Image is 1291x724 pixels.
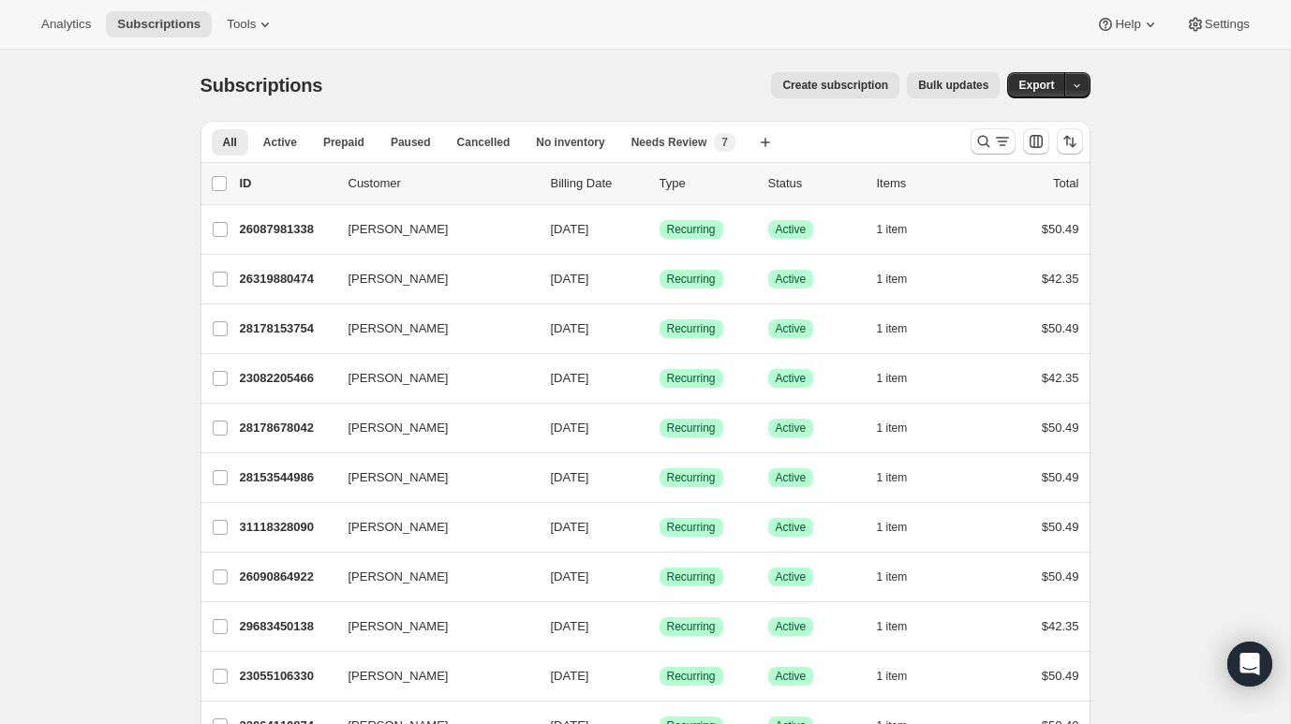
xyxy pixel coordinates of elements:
span: 1 item [877,470,908,485]
button: Help [1085,11,1170,37]
span: [PERSON_NAME] [349,419,449,437]
button: Analytics [30,11,102,37]
span: Bulk updates [918,78,988,93]
button: Create new view [750,129,780,155]
span: Active [776,470,807,485]
span: $50.49 [1042,421,1079,435]
span: [DATE] [551,470,589,484]
div: 23082205466[PERSON_NAME][DATE]SuccessRecurringSuccessActive1 item$42.35 [240,365,1079,392]
p: 31118328090 [240,518,334,537]
span: 1 item [877,371,908,386]
span: [DATE] [551,272,589,286]
span: [PERSON_NAME] [349,518,449,537]
button: [PERSON_NAME] [337,562,525,592]
p: ID [240,174,334,193]
p: 23055106330 [240,667,334,686]
span: [PERSON_NAME] [349,468,449,487]
span: $42.35 [1042,272,1079,286]
span: 1 item [877,421,908,436]
span: $42.35 [1042,371,1079,385]
span: Analytics [41,17,91,32]
span: Active [776,222,807,237]
span: Active [776,569,807,584]
p: 28178153754 [240,319,334,338]
span: [PERSON_NAME] [349,617,449,636]
span: $50.49 [1042,321,1079,335]
button: Create subscription [771,72,899,98]
span: Recurring [667,619,716,634]
button: [PERSON_NAME] [337,314,525,344]
span: Help [1115,17,1140,32]
p: Status [768,174,862,193]
span: Recurring [667,669,716,684]
p: 26087981338 [240,220,334,239]
div: 29683450138[PERSON_NAME][DATE]SuccessRecurringSuccessActive1 item$42.35 [240,613,1079,640]
button: [PERSON_NAME] [337,661,525,691]
button: [PERSON_NAME] [337,214,525,244]
span: Active [776,421,807,436]
span: Create subscription [782,78,888,93]
span: Paused [391,135,431,150]
button: [PERSON_NAME] [337,512,525,542]
div: 26319880474[PERSON_NAME][DATE]SuccessRecurringSuccessActive1 item$42.35 [240,266,1079,292]
p: Billing Date [551,174,645,193]
span: Recurring [667,321,716,336]
p: 26319880474 [240,270,334,288]
span: 1 item [877,321,908,336]
button: Export [1007,72,1065,98]
span: $50.49 [1042,222,1079,236]
span: $50.49 [1042,520,1079,534]
button: 1 item [877,613,928,640]
p: 26090864922 [240,568,334,586]
p: 29683450138 [240,617,334,636]
span: 1 item [877,520,908,535]
button: Settings [1175,11,1261,37]
span: Tools [227,17,256,32]
span: 1 item [877,222,908,237]
div: Open Intercom Messenger [1227,642,1272,687]
button: 1 item [877,316,928,342]
span: $50.49 [1042,470,1079,484]
div: 31118328090[PERSON_NAME][DATE]SuccessRecurringSuccessActive1 item$50.49 [240,514,1079,540]
span: Recurring [667,569,716,584]
span: Active [776,520,807,535]
span: 7 [721,135,728,150]
button: Search and filter results [971,128,1016,155]
span: [DATE] [551,619,589,633]
span: Active [776,321,807,336]
span: Active [776,619,807,634]
span: [PERSON_NAME] [349,319,449,338]
button: 1 item [877,365,928,392]
button: 1 item [877,415,928,441]
span: $42.35 [1042,619,1079,633]
button: [PERSON_NAME] [337,363,525,393]
span: 1 item [877,669,908,684]
span: [DATE] [551,520,589,534]
span: Recurring [667,470,716,485]
button: 1 item [877,266,928,292]
div: 26087981338[PERSON_NAME][DATE]SuccessRecurringSuccessActive1 item$50.49 [240,216,1079,243]
span: [PERSON_NAME] [349,220,449,239]
button: Tools [215,11,286,37]
span: 1 item [877,272,908,287]
div: Type [660,174,753,193]
button: [PERSON_NAME] [337,264,525,294]
span: 1 item [877,569,908,584]
button: [PERSON_NAME] [337,413,525,443]
span: [DATE] [551,371,589,385]
span: Active [263,135,297,150]
div: IDCustomerBilling DateTypeStatusItemsTotal [240,174,1079,193]
span: [DATE] [551,421,589,435]
button: Customize table column order and visibility [1023,128,1049,155]
div: 28153544986[PERSON_NAME][DATE]SuccessRecurringSuccessActive1 item$50.49 [240,465,1079,491]
button: [PERSON_NAME] [337,612,525,642]
span: [PERSON_NAME] [349,270,449,288]
span: [DATE] [551,222,589,236]
span: [DATE] [551,669,589,683]
div: 23055106330[PERSON_NAME][DATE]SuccessRecurringSuccessActive1 item$50.49 [240,663,1079,689]
div: Items [877,174,971,193]
button: Subscriptions [106,11,212,37]
button: [PERSON_NAME] [337,463,525,493]
p: 23082205466 [240,369,334,388]
span: [DATE] [551,569,589,584]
